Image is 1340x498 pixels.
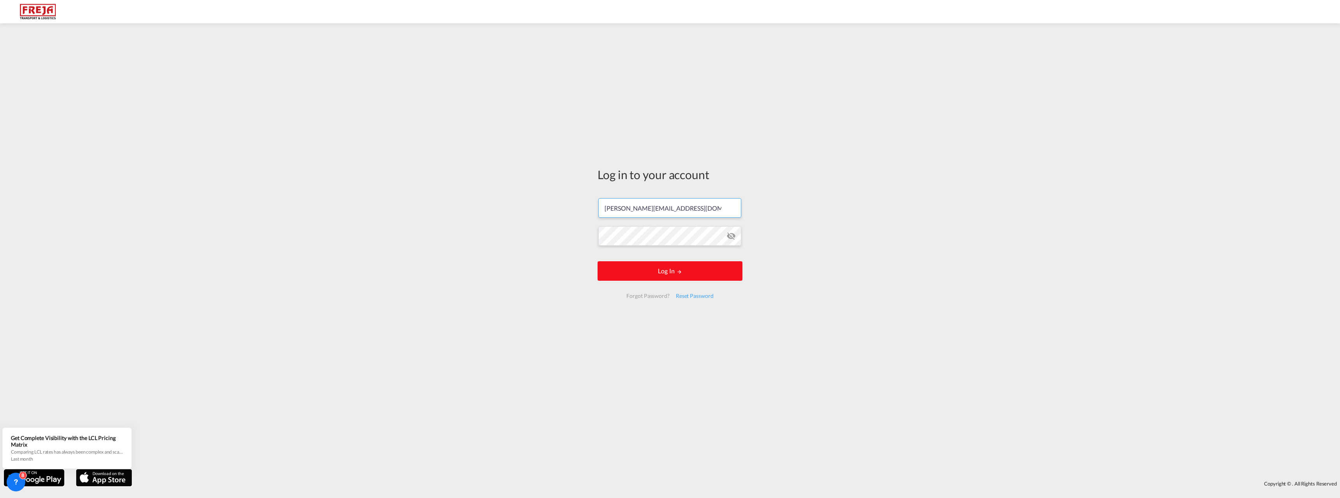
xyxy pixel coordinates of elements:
[3,468,65,487] img: google.png
[623,289,672,303] div: Forgot Password?
[726,231,736,241] md-icon: icon-eye-off
[598,166,742,183] div: Log in to your account
[598,198,741,218] input: Enter email/phone number
[12,3,64,21] img: 586607c025bf11f083711d99603023e7.png
[75,468,133,487] img: apple.png
[673,289,717,303] div: Reset Password
[598,261,742,281] button: LOGIN
[136,477,1340,490] div: Copyright © . All Rights Reserved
